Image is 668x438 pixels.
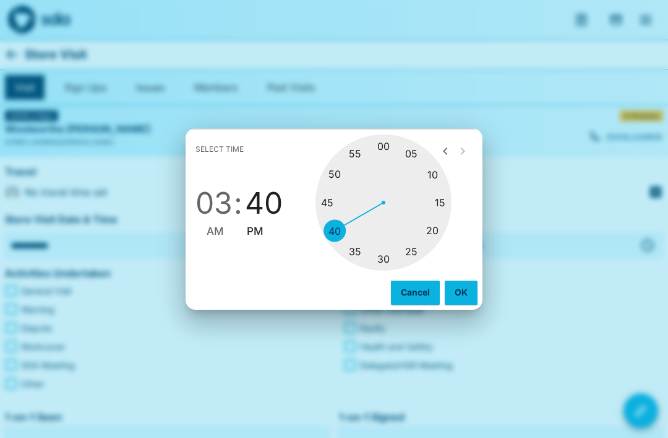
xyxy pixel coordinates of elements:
button: open previous view [433,139,458,164]
span: : [234,186,242,221]
button: Cancel [391,281,440,304]
button: PM [247,223,263,240]
button: 40 [245,186,283,221]
button: OK [445,281,477,304]
button: AM [207,223,224,240]
button: 03 [195,186,233,221]
span: Select time [195,139,244,159]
